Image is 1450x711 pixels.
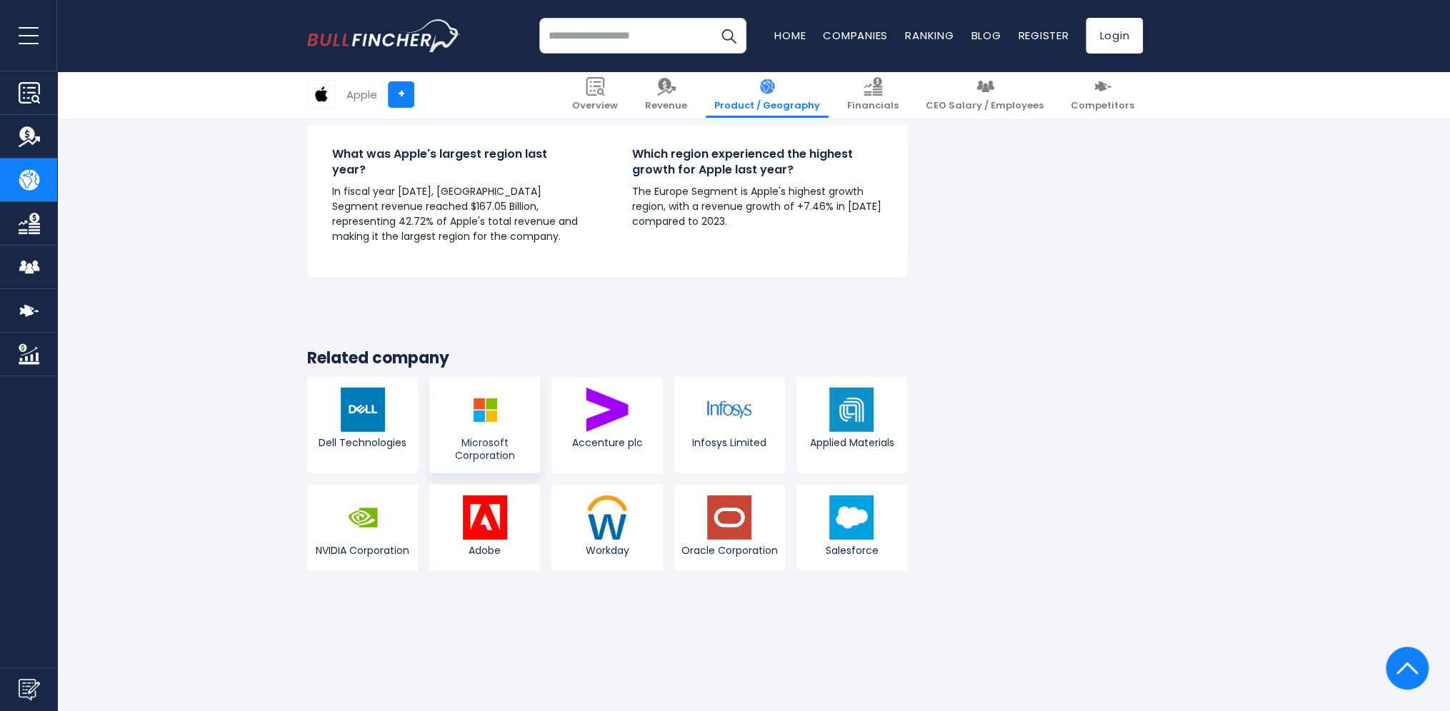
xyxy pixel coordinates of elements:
[796,485,907,570] a: Salesforce
[905,28,954,43] a: Ranking
[585,388,629,432] img: ACN logo
[346,86,377,103] div: Apple
[311,544,414,557] span: NVIDIA Corporation
[632,184,882,229] p: The Europe Segment is Apple's highest growth region, with a revenue growth of +7.46% in [DATE] co...
[564,71,626,118] a: Overview
[307,485,418,570] a: NVIDIA Corporation
[332,146,582,178] h4: What was Apple's largest region last year?
[823,28,888,43] a: Companies
[551,485,662,570] a: Workday
[674,377,785,473] a: Infosys Limited
[429,377,540,473] a: Microsoft Corporation
[800,436,904,449] span: Applied Materials
[585,495,629,540] img: WDAY logo
[632,146,882,178] h4: Which region experienced the highest growth for Apple last year?
[829,495,874,540] img: CRM logo
[1018,28,1069,43] a: Register
[1071,100,1134,112] span: Competitors
[796,377,907,473] a: Applied Materials
[307,19,461,52] img: bullfincher logo
[800,544,904,557] span: Salesforce
[555,436,659,449] span: Accenture plc
[1086,18,1143,54] a: Login
[678,436,781,449] span: Infosys Limited
[341,388,385,432] img: DELL logo
[433,544,536,557] span: Adobe
[332,184,582,244] p: In fiscal year [DATE], [GEOGRAPHIC_DATA] Segment revenue reached $167.05 Billion, representing 42...
[388,81,414,108] a: +
[429,485,540,570] a: Adobe
[678,544,781,557] span: Oracle Corporation
[551,377,662,473] a: Accenture plc
[839,71,907,118] a: Financials
[307,377,418,473] a: Dell Technologies
[433,436,536,462] span: Microsoft Corporation
[707,388,751,432] img: INFY logo
[307,19,461,52] a: Go to homepage
[1062,71,1143,118] a: Competitors
[829,388,874,432] img: AMAT logo
[463,388,507,432] img: MSFT logo
[674,485,785,570] a: Oracle Corporation
[917,71,1052,118] a: CEO Salary / Employees
[463,495,507,540] img: ADBE logo
[714,100,820,112] span: Product / Geography
[311,436,414,449] span: Dell Technologies
[645,100,687,112] span: Revenue
[926,100,1044,112] span: CEO Salary / Employees
[706,71,829,118] a: Product / Geography
[341,495,385,540] img: NVDA logo
[971,28,1001,43] a: Blog
[636,71,696,118] a: Revenue
[707,495,751,540] img: ORCL logo
[308,81,335,108] img: AAPL logo
[307,348,907,369] h3: Related company
[847,100,899,112] span: Financials
[572,100,618,112] span: Overview
[774,28,806,43] a: Home
[555,544,659,557] span: Workday
[711,18,746,54] button: Search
